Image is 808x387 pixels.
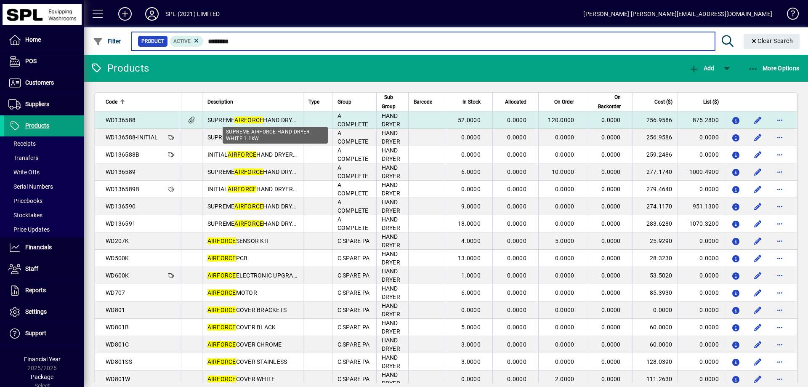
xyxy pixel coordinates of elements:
span: HAND DRYER [382,233,400,248]
span: WD136588 [106,117,136,123]
a: Price Updates [4,222,84,237]
td: 0.0000 [633,302,678,319]
span: SENSOR KIT [207,238,270,244]
td: 256.9586 [633,112,678,129]
span: 0.0000 [507,203,526,210]
span: 0.0000 [507,168,526,175]
td: 128.0390 [633,353,678,371]
button: Edit [751,251,765,265]
span: 0.0000 [461,151,481,158]
span: WD801B [106,324,129,331]
td: 875.2800 [678,112,724,129]
span: 0.0000 [555,203,574,210]
em: AIRFORCE [207,272,236,279]
span: HAND DRYER [382,285,400,300]
button: Add [687,61,716,76]
span: 0.0000 [601,151,621,158]
span: Code [106,97,117,107]
em: AIRFORCE [234,117,263,123]
span: 3.0000 [461,341,481,348]
button: Edit [751,217,765,230]
span: COVER BLACK [207,324,276,331]
span: WD801 [106,307,125,313]
span: HAND DRYER [382,112,400,128]
a: Serial Numbers [4,179,84,194]
button: Edit [751,372,765,386]
span: 0.0000 [601,358,621,365]
em: AIRFORCE [207,358,236,365]
span: WD136588B [106,151,139,158]
button: Edit [751,131,765,144]
td: 25.9290 [633,232,678,250]
span: 0.0000 [555,186,574,192]
span: 0.0000 [507,358,526,365]
div: Allocated [498,97,534,107]
span: 0.0000 [601,255,621,262]
span: WD801SS [106,358,132,365]
em: AIRFORCE [207,324,236,331]
a: Financials [4,237,84,258]
button: More options [773,234,787,248]
span: WD136589B [106,186,139,192]
td: 0.0000 [678,146,724,163]
button: More options [773,338,787,351]
button: Edit [751,338,765,351]
span: 6.0000 [461,168,481,175]
span: C SPARE PA [338,272,370,279]
div: In Stock [450,97,488,107]
td: 279.4640 [633,181,678,198]
span: 1.0000 [461,272,481,279]
span: 0.0000 [601,272,621,279]
span: 18.0000 [458,220,481,227]
span: COVER BRACKETS [207,307,287,313]
span: 0.0000 [507,324,526,331]
span: 0.0000 [555,272,574,279]
span: INITIAL HAND DRYER - WHITE 1.1kW [207,151,334,158]
span: A COMPLETE [338,199,369,214]
span: HAND DRYER [382,199,400,214]
td: 0.0000 [678,302,724,319]
span: Filter [93,38,121,45]
span: HAND DRYER [382,181,400,197]
button: More options [773,165,787,179]
a: Pricebooks [4,194,84,208]
span: 0.0000 [461,186,481,192]
span: 4.0000 [461,238,481,244]
span: List ($) [703,97,719,107]
span: 13.0000 [458,255,481,262]
span: 2.0000 [555,376,574,382]
span: SUPREME HAND DRYER STAINLESS STEEL 1.1kW [207,220,369,227]
span: On Order [554,97,574,107]
a: POS [4,51,84,72]
em: AIRFORCE [207,307,236,313]
span: WD707 [106,289,125,296]
span: WD500K [106,255,129,262]
span: 0.0000 [507,134,526,141]
em: AIRFORCE [207,238,236,244]
span: 0.0000 [461,307,481,313]
a: Staff [4,259,84,280]
button: More options [773,217,787,230]
div: [PERSON_NAME] [PERSON_NAME][EMAIL_ADDRESS][DOMAIN_NAME] [583,7,772,21]
span: COVER CHROME [207,341,282,348]
button: Edit [751,269,765,282]
a: Receipts [4,136,84,151]
button: Edit [751,286,765,299]
span: Add [689,65,714,72]
span: Product [141,37,164,45]
span: A COMPLETE [338,181,369,197]
a: Home [4,29,84,51]
button: More options [773,148,787,161]
button: More options [773,320,787,334]
em: AIRFORCE [234,220,263,227]
span: Sub Group [382,93,396,111]
span: Transfers [8,155,38,161]
span: A COMPLETE [338,147,369,162]
a: Stocktakes [4,208,84,222]
span: Suppliers [25,101,49,107]
td: 0.0000 [678,336,724,353]
span: SUPREME HAND DRYER - BLACK 1.1kW [207,203,342,210]
td: 28.3230 [633,250,678,267]
em: AIRFORCE [207,289,236,296]
button: More options [773,113,787,127]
